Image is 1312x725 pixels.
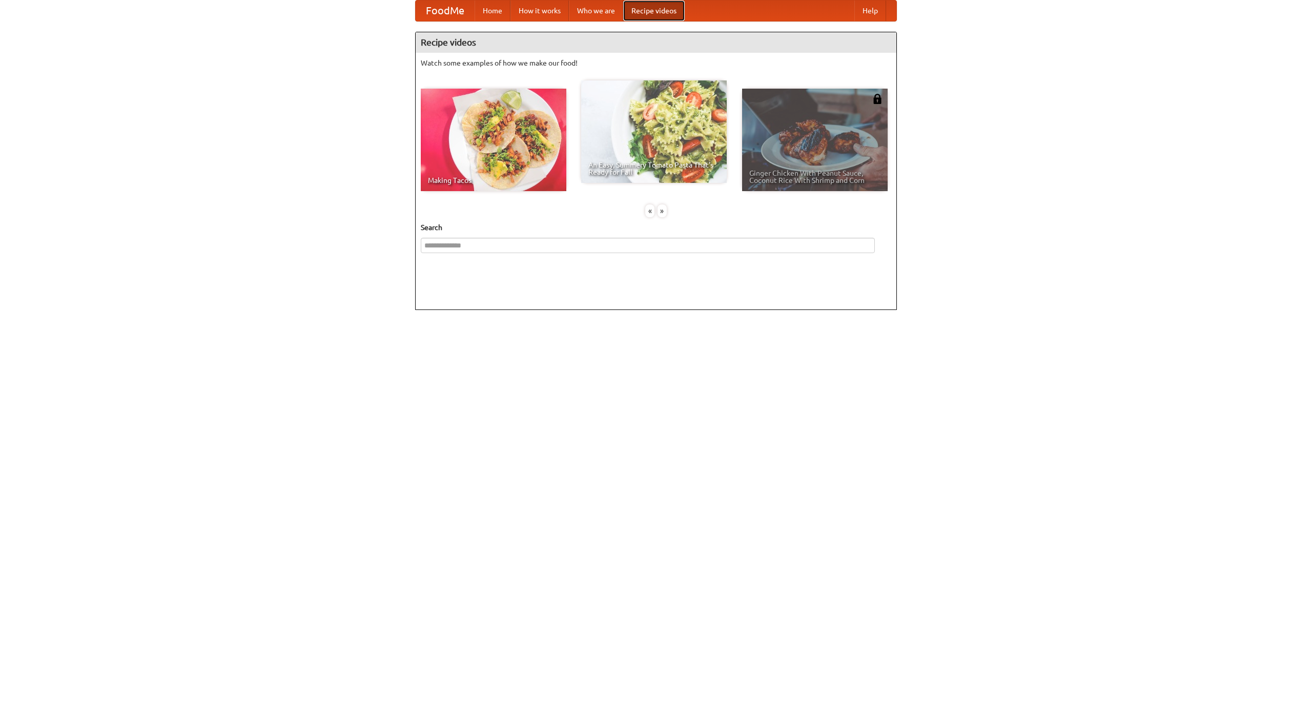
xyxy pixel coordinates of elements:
div: » [658,204,667,217]
span: Making Tacos [428,177,559,184]
a: Recipe videos [623,1,685,21]
a: Help [854,1,886,21]
div: « [645,204,654,217]
a: Making Tacos [421,89,566,191]
span: An Easy, Summery Tomato Pasta That's Ready for Fall [588,161,720,176]
a: Who we are [569,1,623,21]
h5: Search [421,222,891,233]
a: FoodMe [416,1,475,21]
a: How it works [510,1,569,21]
a: Home [475,1,510,21]
img: 483408.png [872,94,883,104]
p: Watch some examples of how we make our food! [421,58,891,68]
a: An Easy, Summery Tomato Pasta That's Ready for Fall [581,80,727,183]
h4: Recipe videos [416,32,896,53]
